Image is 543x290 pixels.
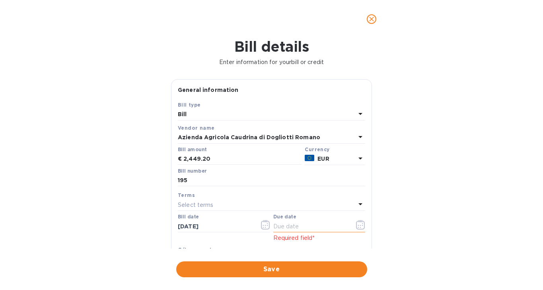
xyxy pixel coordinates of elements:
[362,10,381,29] button: close
[178,125,214,131] b: Vendor name
[6,38,537,55] h1: Bill details
[183,153,302,165] input: € Enter bill amount
[178,192,195,198] b: Terms
[178,215,199,220] label: Bill date
[178,147,206,152] label: Bill amount
[178,247,212,253] b: G/L account
[183,265,361,274] span: Save
[317,156,329,162] b: EUR
[178,175,365,187] input: Enter bill number
[273,234,366,242] p: Required field*
[178,201,214,209] p: Select terms
[178,111,187,117] b: Bill
[176,261,367,277] button: Save
[178,102,201,108] b: Bill type
[6,58,537,66] p: Enter information for your bill or credit
[178,87,239,93] b: General information
[178,134,320,140] b: Azienda Agricola Caudrina di Dogliotti Romano
[178,169,206,173] label: Bill number
[305,146,329,152] b: Currency
[178,153,183,165] div: €
[273,220,348,232] input: Due date
[273,215,296,220] label: Due date
[178,220,253,232] input: Select date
